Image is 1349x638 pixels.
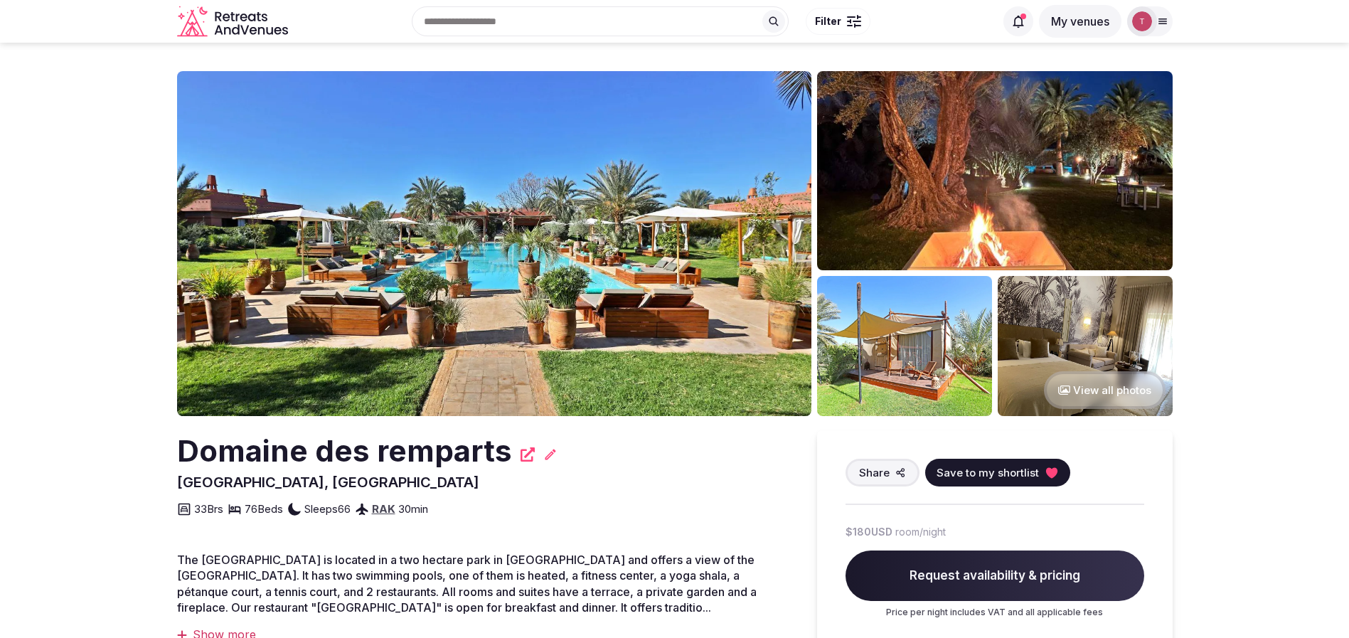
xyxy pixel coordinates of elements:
[372,502,395,516] a: RAK
[1039,5,1121,38] button: My venues
[846,607,1144,619] p: Price per night includes VAT and all applicable fees
[806,8,870,35] button: Filter
[177,6,291,38] a: Visit the homepage
[998,276,1173,416] img: Venue gallery photo
[177,553,757,615] span: The [GEOGRAPHIC_DATA] is located in a two hectare park in [GEOGRAPHIC_DATA] and offers a view of ...
[937,465,1039,480] span: Save to my shortlist
[177,474,479,491] span: [GEOGRAPHIC_DATA], [GEOGRAPHIC_DATA]
[177,430,512,472] h2: Domaine des remparts
[846,551,1144,602] span: Request availability & pricing
[1044,371,1166,409] button: View all photos
[304,501,351,516] span: Sleeps 66
[177,71,811,416] img: Venue cover photo
[245,501,283,516] span: 76 Beds
[1039,14,1121,28] a: My venues
[859,465,890,480] span: Share
[846,525,892,539] span: $180 USD
[1132,11,1152,31] img: Thiago Martins
[398,501,428,516] span: 30 min
[846,459,919,487] button: Share
[177,6,291,38] svg: Retreats and Venues company logo
[925,459,1070,487] button: Save to my shortlist
[895,525,946,539] span: room/night
[815,14,841,28] span: Filter
[194,501,223,516] span: 33 Brs
[817,71,1173,270] img: Venue gallery photo
[817,276,992,416] img: Venue gallery photo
